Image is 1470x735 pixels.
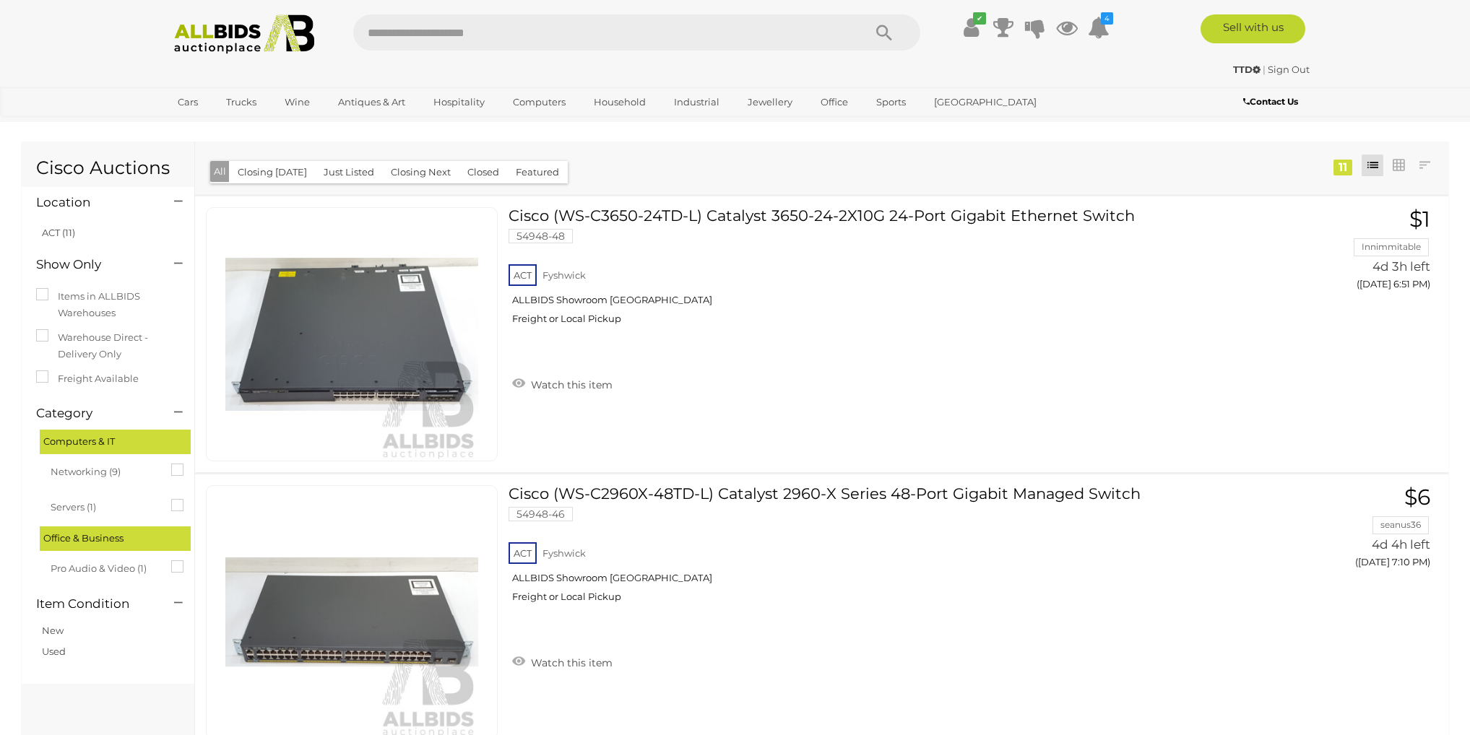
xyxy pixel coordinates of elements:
a: TTD [1233,64,1263,75]
label: Warehouse Direct - Delivery Only [36,329,180,363]
a: Computers [503,90,575,114]
h4: Category [36,406,152,420]
button: All [210,161,230,182]
a: $6 seanus36 4d 4h left ([DATE] 7:10 PM) [1250,485,1434,575]
a: Sign Out [1268,64,1310,75]
span: Watch this item [527,656,613,669]
span: Pro Audio & Video (1) [51,557,159,577]
a: Household [584,90,655,114]
button: Closing Next [382,161,459,183]
b: Contact Us [1243,96,1298,107]
h4: Item Condition [36,597,152,611]
span: $6 [1404,484,1430,510]
a: Jewellery [738,90,802,114]
a: Antiques & Art [329,90,415,114]
a: ACT (11) [42,227,75,238]
div: Office & Business [40,526,191,550]
a: Watch this item [509,373,616,394]
a: Sell with us [1201,14,1305,43]
label: Freight Available [36,370,139,387]
button: Closed [459,161,508,183]
h4: Location [36,196,152,209]
button: Closing [DATE] [229,161,316,183]
span: Watch this item [527,378,613,391]
a: Used [42,645,66,657]
a: New [42,625,64,636]
a: Office [811,90,857,114]
a: Cisco (WS-C2960X-48TD-L) Catalyst 2960-X Series 48-Port Gigabit Managed Switch 54948-46 ACT Fyshw... [519,485,1229,614]
button: Featured [507,161,568,183]
span: Networking (9) [51,460,159,480]
i: ✔ [973,12,986,25]
img: 54948-48a.jpg [225,208,478,461]
a: [GEOGRAPHIC_DATA] [925,90,1046,114]
h4: Show Only [36,258,152,271]
button: Just Listed [315,161,383,183]
a: Wine [275,90,319,114]
span: $1 [1409,206,1430,232]
label: Items in ALLBIDS Warehouses [36,288,180,322]
a: Cisco (WS-C3650-24TD-L) Catalyst 3650-24-2X10G 24-Port Gigabit Ethernet Switch 54948-48 ACT Fyshw... [519,207,1229,336]
img: Allbids.com.au [166,14,323,54]
button: Search [848,14,920,51]
a: Industrial [665,90,729,114]
div: Computers & IT [40,430,191,453]
a: Sports [867,90,915,114]
h1: Cisco Auctions [36,158,180,178]
div: 11 [1333,160,1352,175]
strong: TTD [1233,64,1261,75]
a: Cars [168,90,207,114]
a: Watch this item [509,651,616,672]
a: Hospitality [424,90,494,114]
span: Servers (1) [51,495,159,516]
a: Trucks [217,90,266,114]
a: ✔ [961,14,982,40]
a: $1 Innimmitable 4d 3h left ([DATE] 6:51 PM) [1250,207,1434,297]
i: 4 [1101,12,1113,25]
span: | [1263,64,1266,75]
a: 4 [1088,14,1110,40]
a: Contact Us [1243,94,1302,110]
